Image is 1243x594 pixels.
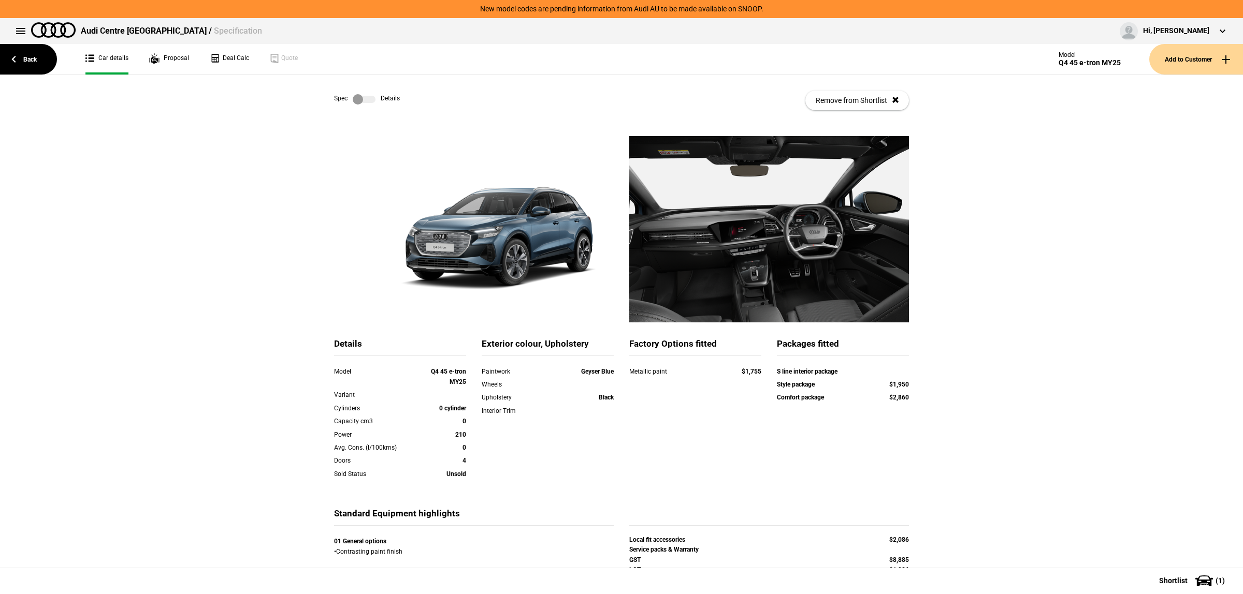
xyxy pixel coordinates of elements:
[482,338,614,356] div: Exterior colour, Upholstery
[334,403,413,413] div: Cylinders
[629,566,641,573] strong: LCT
[482,366,534,377] div: Paintwork
[334,469,413,479] div: Sold Status
[777,394,824,401] strong: Comfort package
[482,392,534,403] div: Upholstery
[629,536,685,543] strong: Local fit accessories
[482,406,534,416] div: Interior Trim
[1149,44,1243,75] button: Add to Customer
[85,44,128,75] a: Car details
[1059,58,1121,67] div: Q4 45 e-tron MY25
[81,25,262,37] div: Audi Centre [GEOGRAPHIC_DATA] /
[431,368,466,385] strong: Q4 45 e-tron MY25
[581,368,614,375] strong: Geyser Blue
[31,22,76,38] img: audi.png
[214,26,262,36] span: Specification
[629,338,761,356] div: Factory Options fitted
[334,538,386,545] strong: 01 General options
[742,368,761,375] strong: $1,755
[334,442,413,453] div: Avg. Cons. (l/100kms)
[889,566,909,573] strong: $1,906
[334,390,413,400] div: Variant
[462,444,466,451] strong: 0
[599,394,614,401] strong: Black
[334,338,466,356] div: Details
[1059,51,1121,58] div: Model
[889,536,909,543] strong: $2,086
[334,536,614,557] div: • Contrasting paint finish
[334,429,413,440] div: Power
[446,470,466,478] strong: Unsold
[1159,577,1188,584] span: Shortlist
[629,366,722,377] div: Metallic paint
[629,546,699,553] strong: Service packs & Warranty
[1216,577,1225,584] span: ( 1 )
[334,94,400,105] div: Spec Details
[334,416,413,426] div: Capacity cm3
[1144,568,1243,593] button: Shortlist(1)
[334,366,413,377] div: Model
[462,418,466,425] strong: 0
[777,368,837,375] strong: S line interior package
[889,381,909,388] strong: $1,950
[334,455,413,466] div: Doors
[777,338,909,356] div: Packages fitted
[629,556,641,563] strong: GST
[334,508,614,526] div: Standard Equipment highlights
[889,556,909,563] strong: $8,885
[777,381,815,388] strong: Style package
[439,405,466,412] strong: 0 cylinder
[210,44,249,75] a: Deal Calc
[149,44,189,75] a: Proposal
[889,394,909,401] strong: $2,860
[462,457,466,464] strong: 4
[455,431,466,438] strong: 210
[1143,26,1209,36] div: Hi, [PERSON_NAME]
[482,379,534,390] div: Wheels
[805,91,909,110] button: Remove from Shortlist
